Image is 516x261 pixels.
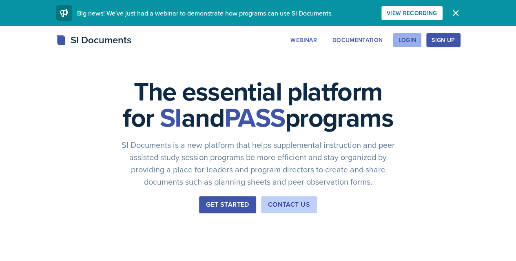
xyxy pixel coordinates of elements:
button: Documentation [327,33,388,47]
button: Login [393,33,421,47]
button: View Recording [381,6,443,20]
button: Contact Us [261,196,317,213]
div: Contact Us [268,200,310,210]
div: Documentation [332,37,383,43]
div: Sign Up [432,37,455,43]
div: Webinar [290,37,317,43]
span: Big news! We've just had a webinar to demonstrate how programs can use SI Documents. [77,9,333,18]
div: Login [398,37,416,43]
div: View Recording [387,10,437,16]
button: Webinar [285,33,322,47]
button: Sign Up [426,33,460,47]
div: Get Started [206,200,249,210]
button: Get Started [199,196,256,213]
div: SI Documents [56,33,131,47]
